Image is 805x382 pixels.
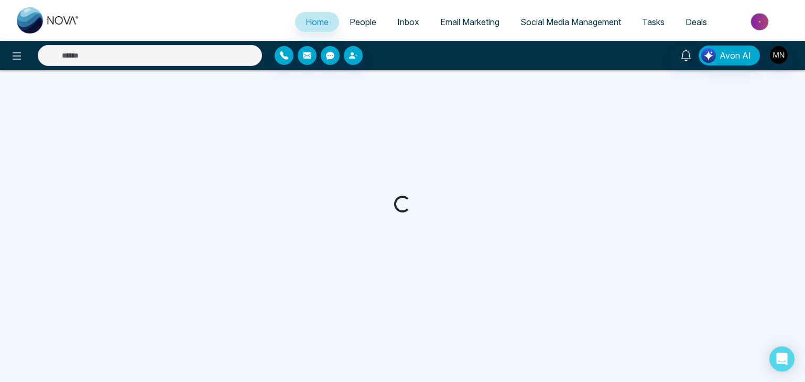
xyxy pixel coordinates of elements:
span: Tasks [642,17,665,27]
img: Nova CRM Logo [17,7,80,33]
span: Inbox [397,17,419,27]
img: User Avatar [770,46,788,64]
a: Home [295,12,339,32]
img: Lead Flow [701,48,716,63]
a: Inbox [387,12,430,32]
span: Home [306,17,329,27]
span: Avon AI [720,49,751,62]
img: Market-place.gif [723,10,799,33]
span: Deals [686,17,707,27]
span: People [350,17,376,27]
a: Social Media Management [510,12,632,32]
span: Email Marketing [440,17,499,27]
button: Avon AI [699,46,760,65]
span: Social Media Management [520,17,621,27]
a: Tasks [632,12,675,32]
a: People [339,12,387,32]
a: Email Marketing [430,12,510,32]
a: Deals [675,12,717,32]
div: Open Intercom Messenger [769,346,795,372]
